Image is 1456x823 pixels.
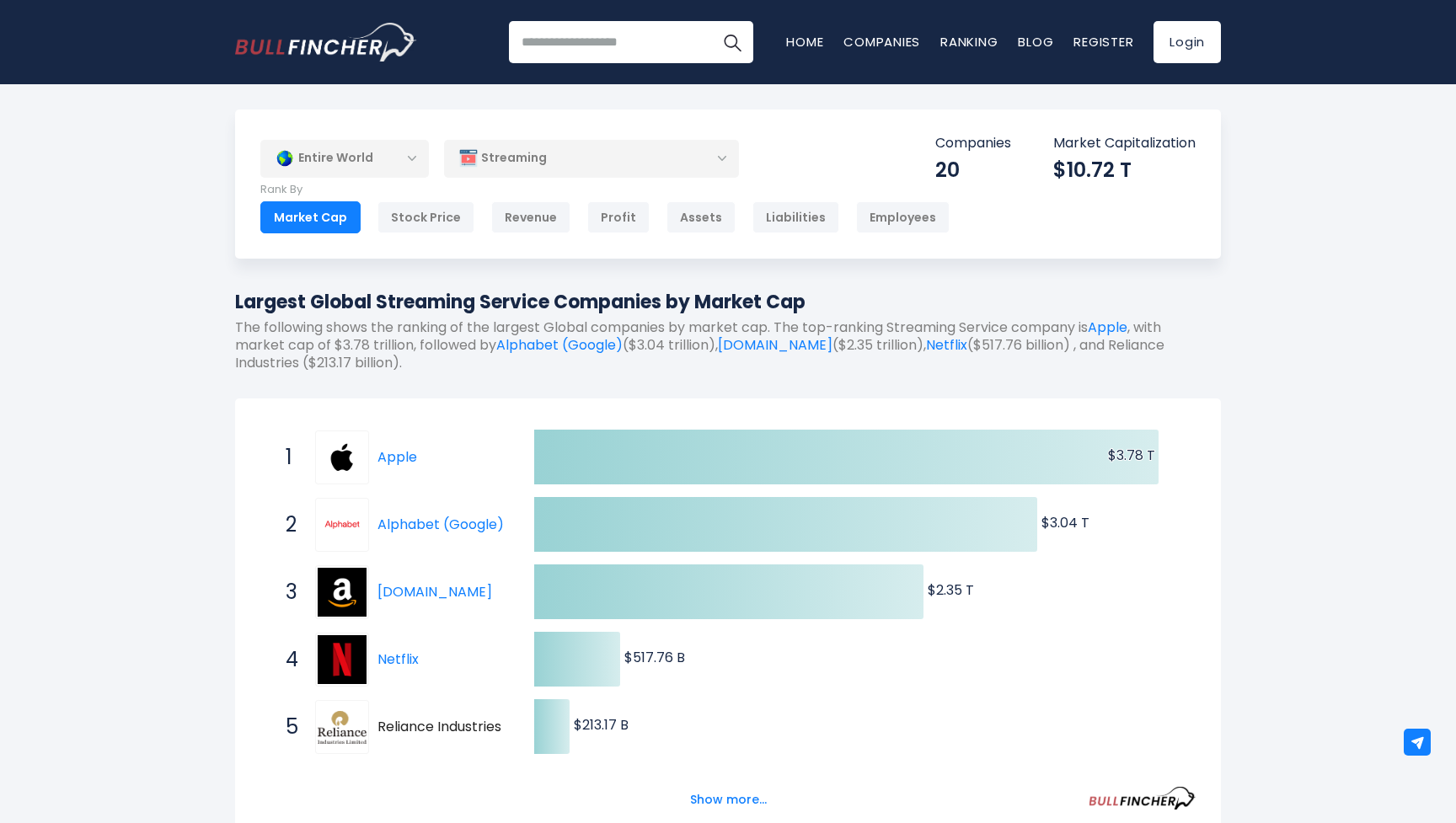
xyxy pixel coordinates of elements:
[277,578,294,607] span: 3
[935,157,1011,183] div: 20
[1053,135,1196,152] p: Market Capitalization
[377,447,417,467] a: Apple
[1108,446,1155,465] text: $3.78 T
[491,201,570,233] div: Revenue
[1073,33,1133,51] a: Register
[235,319,1221,371] p: The following shows the ranking of the largest Global companies by market cap. The top-ranking St...
[235,288,1221,316] h1: Largest Global Streaming Service Companies by Market Cap
[277,443,294,472] span: 1
[1018,33,1053,51] a: Blog
[856,201,950,233] div: Employees
[444,139,739,178] div: Streaming
[315,633,377,687] a: Netflix
[315,498,377,552] a: Alphabet (Google)
[235,23,416,61] a: Go to homepage
[926,335,967,355] a: Netflix
[1154,21,1221,63] a: Login
[711,21,753,63] button: Search
[574,715,629,735] text: $213.17 B
[718,335,832,355] a: [DOMAIN_NAME]
[260,183,950,197] p: Rank By
[377,201,474,233] div: Stock Price
[318,500,367,549] img: Alphabet (Google)
[260,201,361,233] div: Market Cap
[318,568,367,617] img: Amazon.com
[680,786,777,814] button: Show more...
[928,580,974,600] text: $2.35 T
[315,565,377,619] a: Amazon.com
[1041,513,1089,532] text: $3.04 T
[377,649,419,669] a: Netflix
[377,515,504,534] a: Alphabet (Google)
[277,713,294,741] span: 5
[235,23,417,61] img: Bullfincher logo
[496,335,623,355] a: Alphabet (Google)
[318,433,367,482] img: Apple
[377,719,505,736] span: Reliance Industries
[843,33,920,51] a: Companies
[624,648,685,667] text: $517.76 B
[377,582,492,601] a: [DOMAIN_NAME]
[315,430,377,484] a: Apple
[318,711,367,745] img: Reliance Industries
[752,201,839,233] div: Liabilities
[666,201,736,233] div: Assets
[277,645,294,674] span: 4
[1053,157,1196,183] div: $10.72 T
[786,33,823,51] a: Home
[318,635,367,684] img: Netflix
[1088,318,1127,337] a: Apple
[587,201,650,233] div: Profit
[940,33,998,51] a: Ranking
[935,135,1011,152] p: Companies
[260,139,429,178] div: Entire World
[277,510,294,539] span: 2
